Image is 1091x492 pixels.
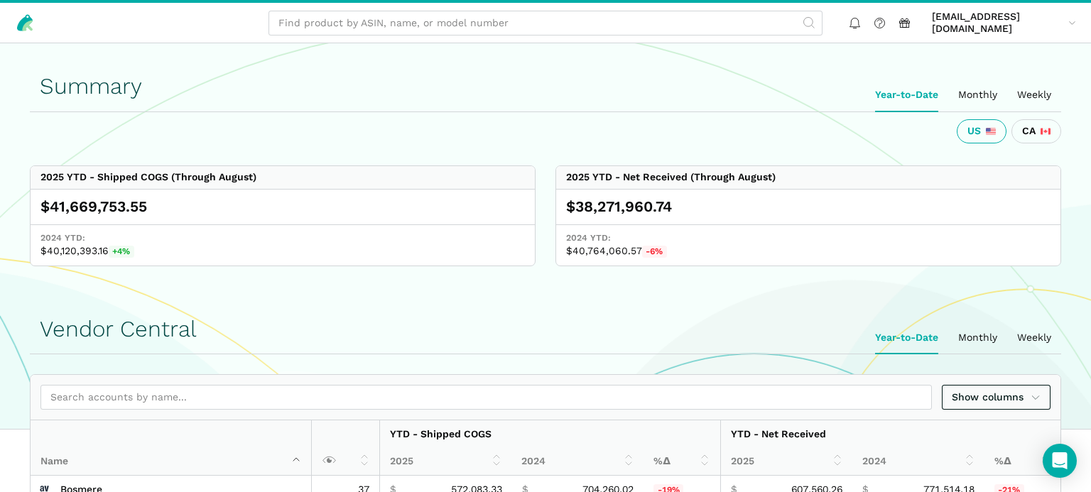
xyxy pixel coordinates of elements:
span: $40,120,393.16 [40,245,525,258]
ui-tab: Weekly [1007,79,1061,111]
a: [EMAIL_ADDRESS][DOMAIN_NAME] [927,8,1081,38]
th: 2025: activate to sort column ascending [720,448,852,476]
th: 2025: activate to sort column ascending [380,448,512,476]
span: CA [1022,125,1036,138]
span: [EMAIL_ADDRESS][DOMAIN_NAME] [932,11,1063,35]
strong: YTD - Net Received [731,428,826,439]
ui-tab: Monthly [948,79,1007,111]
img: 243-canada-6dcbff6b5ddfbc3d576af9e026b5d206327223395eaa30c1e22b34077c083801.svg [1041,126,1051,136]
strong: YTD - Shipped COGS [390,428,492,439]
th: 2024: activate to sort column ascending [511,448,644,476]
div: $41,669,753.55 [40,197,525,217]
input: Search accounts by name... [40,385,932,410]
div: 2025 YTD - Net Received (Through August) [566,171,776,184]
span: 2024 YTD: [566,232,1051,245]
span: +4% [109,246,134,258]
th: %Δ: activate to sort column ascending [984,448,1060,476]
th: %Δ: activate to sort column ascending [644,448,720,476]
h1: Vendor Central [40,317,1051,341]
div: $38,271,960.74 [566,197,1051,217]
div: Open Intercom Messenger [1043,444,1077,478]
span: US [967,125,981,138]
a: Show columns [942,385,1051,410]
ui-tab: Year-to-Date [865,322,948,354]
th: : activate to sort column ascending [312,420,380,476]
th: Name : activate to sort column descending [31,420,312,476]
span: $40,764,060.57 [566,245,1051,258]
span: 2024 YTD: [40,232,525,245]
th: 2024: activate to sort column ascending [852,448,984,476]
span: Show columns [952,390,1041,405]
ui-tab: Year-to-Date [865,79,948,111]
h1: Summary [40,74,1051,99]
span: -6% [642,246,667,258]
input: Find product by ASIN, name, or model number [268,11,823,35]
div: 2025 YTD - Shipped COGS (Through August) [40,171,256,184]
ui-tab: Weekly [1007,322,1061,354]
img: 226-united-states-3a775d967d35a21fe9d819e24afa6dfbf763e8f1ec2e2b5a04af89618ae55acb.svg [986,126,996,136]
ui-tab: Monthly [948,322,1007,354]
